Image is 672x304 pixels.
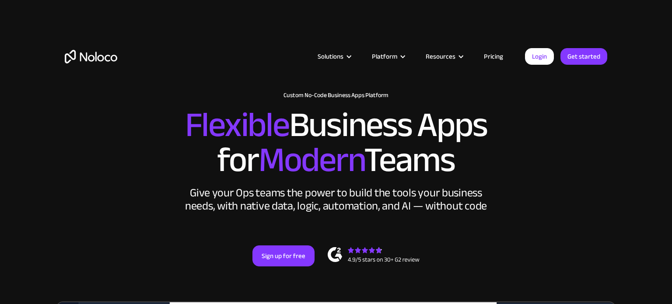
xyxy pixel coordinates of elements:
[65,50,117,63] a: home
[259,127,364,192] span: Modern
[183,186,489,213] div: Give your Ops teams the power to build the tools your business needs, with native data, logic, au...
[65,108,607,178] h2: Business Apps for Teams
[525,48,554,65] a: Login
[185,92,289,157] span: Flexible
[560,48,607,65] a: Get started
[252,245,315,266] a: Sign up for free
[426,51,455,62] div: Resources
[372,51,397,62] div: Platform
[473,51,514,62] a: Pricing
[307,51,361,62] div: Solutions
[318,51,343,62] div: Solutions
[361,51,415,62] div: Platform
[415,51,473,62] div: Resources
